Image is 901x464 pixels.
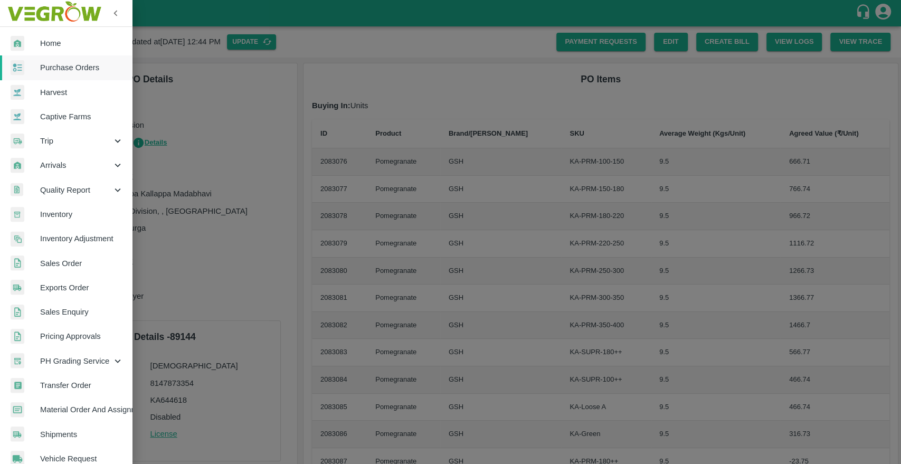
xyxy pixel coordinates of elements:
[11,60,24,75] img: reciept
[40,209,124,220] span: Inventory
[40,135,112,147] span: Trip
[40,233,124,244] span: Inventory Adjustment
[40,330,124,342] span: Pricing Approvals
[40,37,124,49] span: Home
[40,111,124,122] span: Captive Farms
[11,329,24,344] img: sales
[11,134,24,149] img: delivery
[40,355,112,367] span: PH Grading Service
[11,109,24,125] img: harvest
[40,404,124,415] span: Material Order And Assignment
[40,282,124,293] span: Exports Order
[11,84,24,100] img: harvest
[11,280,24,295] img: shipments
[40,258,124,269] span: Sales Order
[40,159,112,171] span: Arrivals
[40,429,124,440] span: Shipments
[11,255,24,271] img: sales
[11,231,24,247] img: inventory
[11,378,24,393] img: whTransfer
[11,207,24,222] img: whInventory
[11,353,24,368] img: whTracker
[11,402,24,418] img: centralMaterial
[11,158,24,173] img: whArrival
[11,305,24,320] img: sales
[40,62,124,73] span: Purchase Orders
[11,427,24,442] img: shipments
[11,183,23,196] img: qualityReport
[40,184,112,196] span: Quality Report
[40,87,124,98] span: Harvest
[40,306,124,318] span: Sales Enquiry
[11,36,24,51] img: whArrival
[40,380,124,391] span: Transfer Order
